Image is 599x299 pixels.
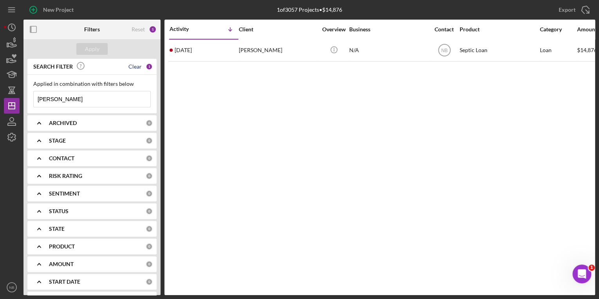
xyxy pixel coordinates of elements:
div: Business [349,26,428,33]
div: 0 [146,208,153,215]
div: Client [239,26,317,33]
div: Clear [128,63,142,70]
b: AMOUNT [49,261,74,267]
b: RISK RATING [49,173,82,179]
div: Reset [132,26,145,33]
div: N/A [349,40,428,61]
div: Contact [429,26,459,33]
b: PRODUCT [49,243,75,250]
text: NB [9,285,14,290]
b: START DATE [49,279,80,285]
b: CONTACT [49,155,74,161]
text: NB [441,48,447,53]
div: Activity [170,26,204,32]
b: STAGE [49,138,66,144]
div: 0 [146,243,153,250]
div: 0 [146,261,153,268]
span: 1 [588,265,595,271]
button: Apply [76,43,108,55]
div: Loan [540,40,576,61]
div: Product [460,26,538,33]
div: Category [540,26,576,33]
b: STATUS [49,208,69,214]
div: Septic Loan [460,40,538,61]
button: Export [551,2,595,18]
button: New Project [23,2,81,18]
div: 0 [146,120,153,127]
div: 0 [146,172,153,179]
div: 1 [146,63,153,70]
div: 0 [146,137,153,144]
b: STATE [49,226,65,232]
div: Apply [85,43,99,55]
time: 2025-08-25 20:34 [175,47,192,53]
div: 1 of 3057 Projects • $14,876 [277,7,342,13]
b: Filters [84,26,100,33]
div: 0 [146,225,153,232]
button: NB [4,279,20,295]
b: SEARCH FILTER [33,63,73,70]
div: [PERSON_NAME] [239,40,317,61]
div: Applied in combination with filters below [33,81,151,87]
div: 0 [146,155,153,162]
div: 0 [146,278,153,285]
iframe: Intercom live chat [572,265,591,283]
div: Overview [319,26,348,33]
div: 0 [146,190,153,197]
div: Export [559,2,576,18]
div: New Project [43,2,74,18]
b: SENTIMENT [49,190,80,197]
b: ARCHIVED [49,120,77,126]
div: 1 [149,25,157,33]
